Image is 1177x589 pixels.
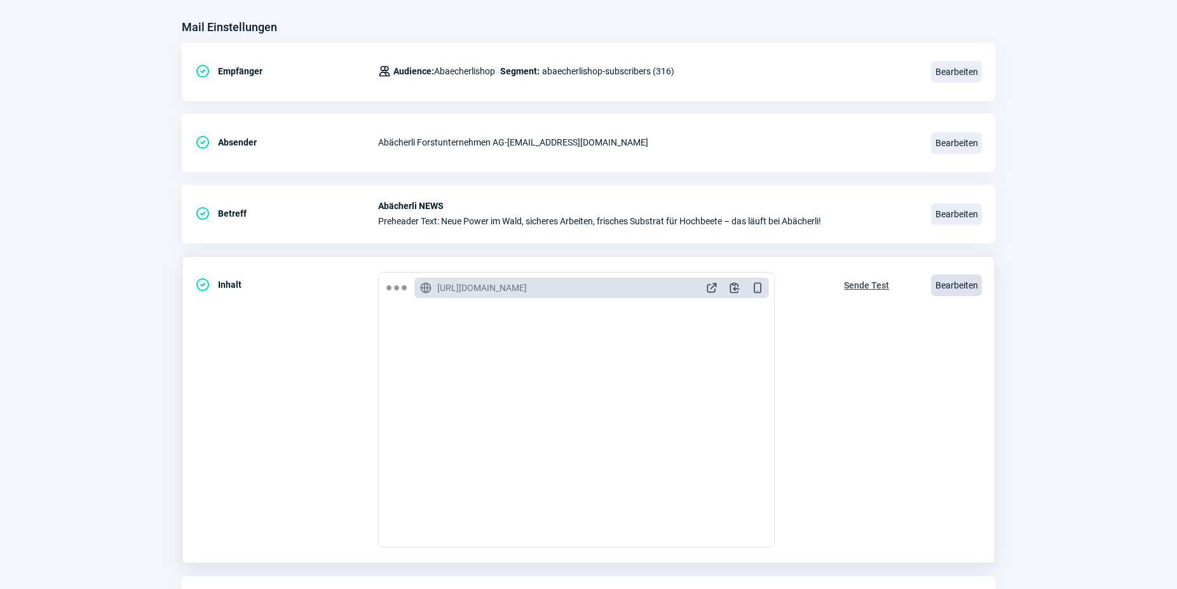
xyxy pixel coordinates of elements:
[378,130,916,155] div: Abächerli Forstunternehmen AG - [EMAIL_ADDRESS][DOMAIN_NAME]
[195,130,378,155] div: Absender
[195,201,378,226] div: Betreff
[831,272,902,296] button: Sende Test
[378,216,916,226] span: Preheader Text: Neue Power im Wald, sicheres Arbeiten, frisches Substrat für Hochbeete – das läuf...
[437,281,527,294] span: [URL][DOMAIN_NAME]
[393,66,434,76] span: Audience:
[844,275,889,295] span: Sende Test
[182,17,277,37] h3: Mail Einstellungen
[393,64,495,79] span: Abaecherlishop
[931,61,982,83] span: Bearbeiten
[195,272,378,297] div: Inhalt
[378,201,916,211] span: Abächerli NEWS
[931,132,982,154] span: Bearbeiten
[931,274,982,296] span: Bearbeiten
[931,203,982,225] span: Bearbeiten
[500,64,540,79] span: Segment:
[378,58,674,84] div: abaecherlishop-subscribers (316)
[195,58,378,84] div: Empfänger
